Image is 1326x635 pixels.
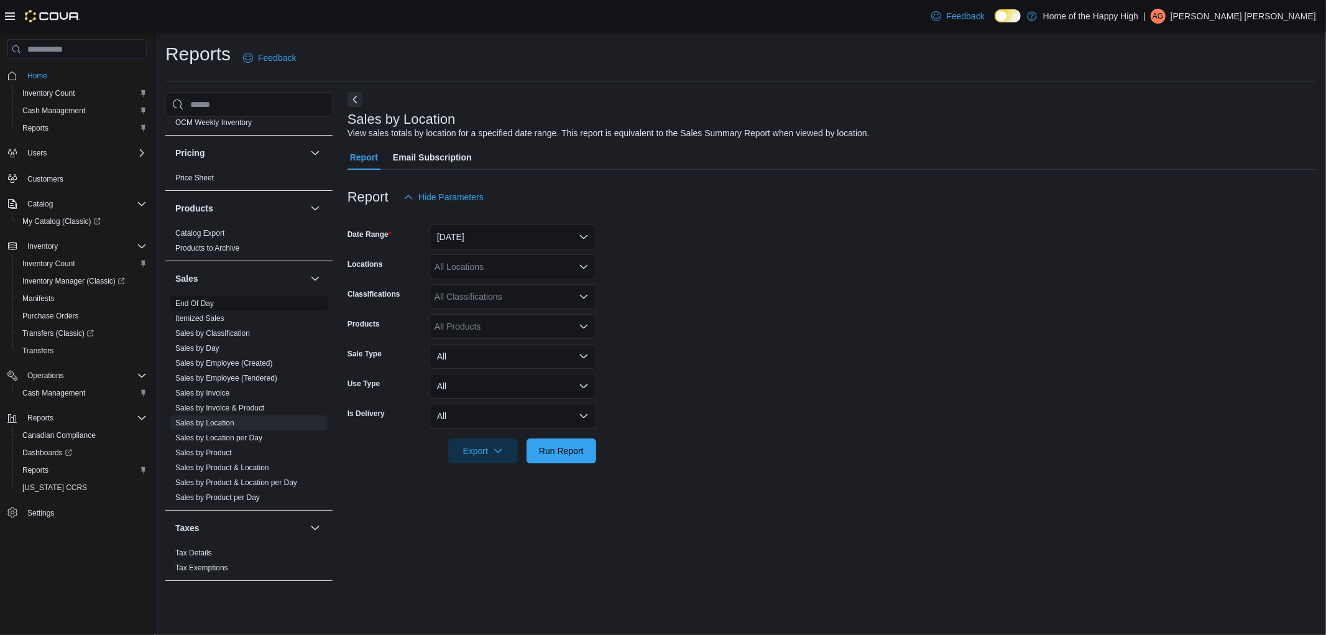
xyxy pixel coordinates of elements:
[165,296,333,510] div: Sales
[17,326,99,341] a: Transfers (Classic)
[926,4,989,29] a: Feedback
[22,368,69,383] button: Operations
[350,145,378,170] span: Report
[175,272,305,285] button: Sales
[1151,9,1166,24] div: Alex Goulding Stagg
[17,86,80,101] a: Inventory Count
[175,358,273,368] span: Sales by Employee (Created)
[2,195,152,213] button: Catalog
[175,147,205,159] h3: Pricing
[430,374,596,399] button: All
[308,521,323,535] button: Taxes
[430,404,596,429] button: All
[27,199,53,209] span: Catalog
[17,463,53,478] a: Reports
[17,274,130,289] a: Inventory Manager (Classic)
[17,386,90,401] a: Cash Management
[539,445,584,457] span: Run Report
[17,121,147,136] span: Reports
[12,342,152,359] button: Transfers
[175,493,260,503] span: Sales by Product per Day
[17,274,147,289] span: Inventory Manager (Classic)
[175,433,262,442] a: Sales by Location per Day
[22,146,52,160] button: Users
[398,185,489,210] button: Hide Parameters
[175,478,297,487] a: Sales by Product & Location per Day
[393,145,472,170] span: Email Subscription
[22,146,147,160] span: Users
[579,262,589,272] button: Open list of options
[17,86,147,101] span: Inventory Count
[175,344,219,353] a: Sales by Day
[22,259,75,269] span: Inventory Count
[348,379,380,389] label: Use Type
[579,292,589,302] button: Open list of options
[17,445,77,460] a: Dashboards
[12,102,152,119] button: Cash Management
[2,504,152,522] button: Settings
[348,289,400,299] label: Classifications
[7,62,147,554] nav: Complex example
[175,522,305,534] button: Taxes
[448,438,518,463] button: Export
[175,202,305,215] button: Products
[175,228,224,238] span: Catalog Export
[175,272,198,285] h3: Sales
[17,428,147,443] span: Canadian Compliance
[22,88,75,98] span: Inventory Count
[22,68,52,83] a: Home
[165,42,231,67] h1: Reports
[175,433,262,443] span: Sales by Location per Day
[430,344,596,369] button: All
[22,170,147,186] span: Customers
[12,85,152,102] button: Inventory Count
[17,256,147,271] span: Inventory Count
[175,343,219,353] span: Sales by Day
[17,428,101,443] a: Canadian Compliance
[1143,9,1146,24] p: |
[17,445,147,460] span: Dashboards
[27,241,58,251] span: Inventory
[27,174,63,184] span: Customers
[175,359,273,368] a: Sales by Employee (Created)
[22,505,147,521] span: Settings
[17,214,106,229] a: My Catalog (Classic)
[12,213,152,230] a: My Catalog (Classic)
[22,465,48,475] span: Reports
[175,563,228,573] span: Tax Exemptions
[456,438,510,463] span: Export
[946,10,984,22] span: Feedback
[22,410,58,425] button: Reports
[22,216,101,226] span: My Catalog (Classic)
[17,291,59,306] a: Manifests
[17,291,147,306] span: Manifests
[175,299,214,308] span: End Of Day
[175,522,200,534] h3: Taxes
[12,290,152,307] button: Manifests
[348,259,383,269] label: Locations
[175,404,264,412] a: Sales by Invoice & Product
[348,319,380,329] label: Products
[22,410,147,425] span: Reports
[12,325,152,342] a: Transfers (Classic)
[17,480,92,495] a: [US_STATE] CCRS
[17,103,90,118] a: Cash Management
[2,144,152,162] button: Users
[22,368,147,383] span: Operations
[17,326,147,341] span: Transfers (Classic)
[308,271,323,286] button: Sales
[175,448,232,458] span: Sales by Product
[175,419,234,427] a: Sales by Location
[165,170,333,190] div: Pricing
[17,343,147,358] span: Transfers
[175,388,229,398] span: Sales by Invoice
[27,413,53,423] span: Reports
[22,448,72,458] span: Dashboards
[175,374,277,382] a: Sales by Employee (Tendered)
[17,103,147,118] span: Cash Management
[22,328,94,338] span: Transfers (Classic)
[2,409,152,427] button: Reports
[995,9,1021,22] input: Dark Mode
[12,427,152,444] button: Canadian Compliance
